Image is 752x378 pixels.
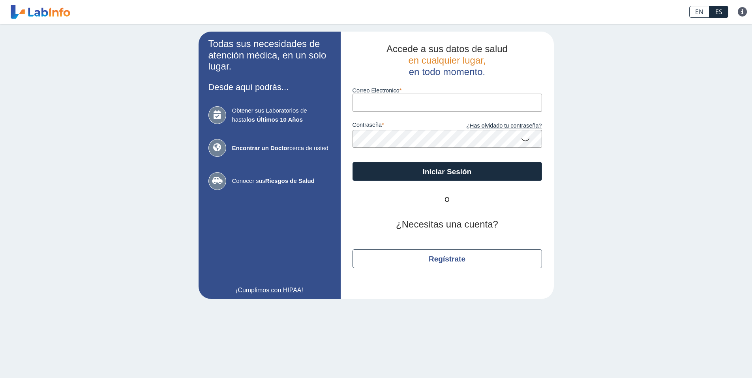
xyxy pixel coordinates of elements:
span: en cualquier lugar, [408,55,486,66]
a: ¡Cumplimos con HIPAA! [208,286,331,295]
a: ES [709,6,728,18]
a: ¿Has olvidado tu contraseña? [447,122,542,130]
label: Correo Electronico [353,87,542,94]
button: Iniciar Sesión [353,162,542,181]
h2: ¿Necesitas una cuenta? [353,219,542,230]
a: EN [689,6,709,18]
span: Obtener sus Laboratorios de hasta [232,106,331,124]
span: Conocer sus [232,177,331,186]
b: Encontrar un Doctor [232,145,290,151]
h3: Desde aquí podrás... [208,82,331,92]
span: O [424,195,471,205]
label: contraseña [353,122,447,130]
b: los Últimos 10 Años [246,116,303,123]
span: cerca de usted [232,144,331,153]
b: Riesgos de Salud [265,177,315,184]
h2: Todas sus necesidades de atención médica, en un solo lugar. [208,38,331,72]
span: Accede a sus datos de salud [386,43,508,54]
span: en todo momento. [409,66,485,77]
button: Regístrate [353,249,542,268]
